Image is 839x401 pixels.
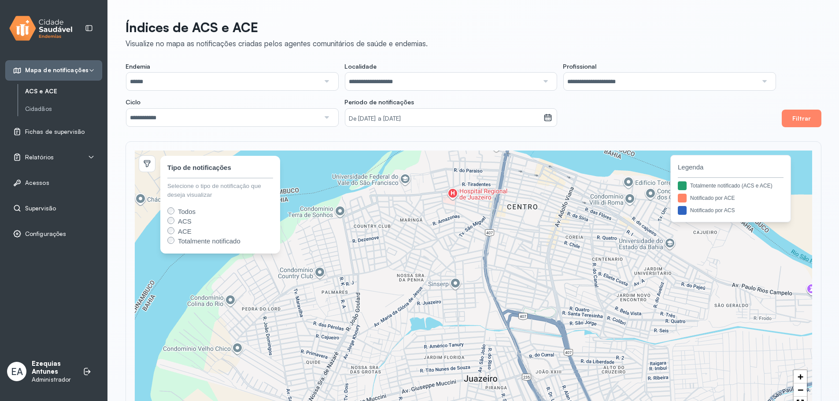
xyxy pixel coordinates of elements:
span: − [798,384,803,395]
span: Período de notificações [344,98,414,106]
span: Ciclo [126,98,140,106]
img: logo.svg [9,14,73,43]
span: Fichas de supervisão [25,128,85,136]
span: Supervisão [25,205,56,212]
span: Profissional [563,63,596,70]
div: Visualize no mapa as notificações criadas pelos agentes comunitários de saúde e endemias. [126,39,428,48]
div: Selecione o tipo de notificação que deseja visualizar [167,182,273,200]
span: Acessos [25,179,49,187]
span: Todos [178,208,196,215]
span: Localidade [344,63,377,70]
a: ACS e ACE [25,86,102,97]
p: Administrador [32,376,74,383]
span: Relatórios [25,154,54,161]
p: Ezequias Antunes [32,360,74,376]
span: Endemia [126,63,150,70]
p: Índices de ACS e ACE [126,19,428,35]
a: Zoom in [794,370,807,383]
span: ACE [178,228,192,235]
a: Configurações [13,229,95,238]
a: Acessos [13,178,95,187]
small: De [DATE] a [DATE] [349,114,540,123]
div: Notificado por ACS [690,206,735,214]
span: Mapa de notificações [25,66,89,74]
div: Totalmente notificado (ACS e ACE) [690,182,772,190]
a: Cidadãos [25,105,102,113]
a: Supervisão [13,204,95,213]
a: Fichas de supervisão [13,127,95,136]
span: Totalmente notificado [178,237,240,245]
a: ACS e ACE [25,88,102,95]
span: + [798,371,803,382]
a: Zoom out [794,383,807,397]
span: Configurações [25,230,66,238]
div: Tipo de notificações [167,163,231,173]
div: Notificado por ACE [690,194,735,202]
a: Cidadãos [25,103,102,114]
span: ACS [178,217,192,225]
span: EA [11,366,23,377]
